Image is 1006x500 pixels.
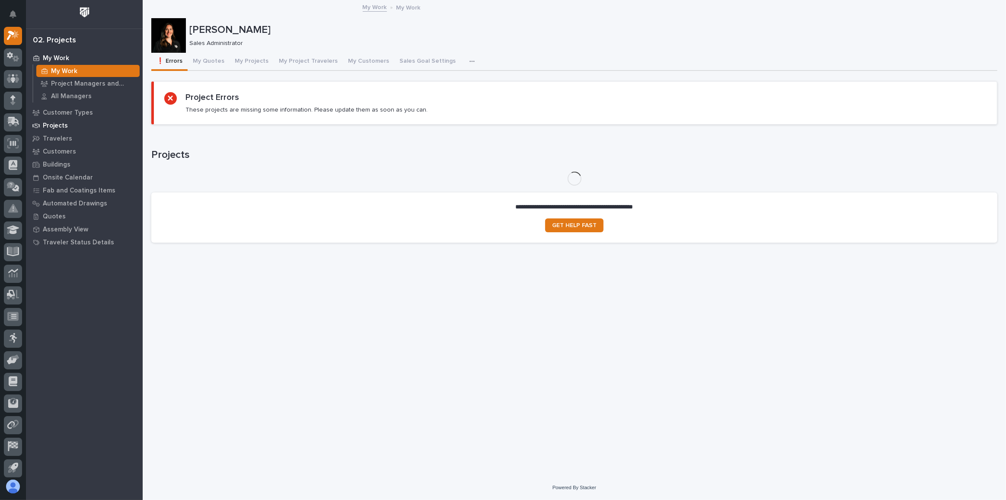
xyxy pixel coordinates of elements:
a: Project Managers and Engineers [33,77,143,90]
a: Assembly View [26,223,143,236]
p: Sales Administrator [189,40,990,47]
a: GET HELP FAST [545,218,604,232]
p: Projects [43,122,68,130]
a: Powered By Stacker [553,485,596,490]
button: My Project Travelers [274,53,343,71]
p: My Work [396,2,421,12]
p: Fab and Coatings Items [43,187,115,195]
button: My Projects [230,53,274,71]
button: users-avatar [4,478,22,496]
a: My Work [26,51,143,64]
button: Sales Goal Settings [394,53,461,71]
a: Travelers [26,132,143,145]
div: Notifications [11,10,22,24]
p: Onsite Calendar [43,174,93,182]
a: My Work [363,2,387,12]
p: Customer Types [43,109,93,117]
p: Assembly View [43,226,88,234]
p: [PERSON_NAME] [189,24,994,36]
a: Onsite Calendar [26,171,143,184]
a: Customer Types [26,106,143,119]
p: Traveler Status Details [43,239,114,247]
a: My Work [33,65,143,77]
a: Traveler Status Details [26,236,143,249]
p: Travelers [43,135,72,143]
a: Fab and Coatings Items [26,184,143,197]
a: Projects [26,119,143,132]
button: Notifications [4,5,22,23]
p: Automated Drawings [43,200,107,208]
img: Workspace Logo [77,4,93,20]
p: These projects are missing some information. Please update them as soon as you can. [185,106,428,114]
h2: Project Errors [185,92,239,103]
p: Customers [43,148,76,156]
p: Quotes [43,213,66,221]
button: My Customers [343,53,394,71]
h1: Projects [151,149,997,161]
a: Buildings [26,158,143,171]
a: Quotes [26,210,143,223]
p: Buildings [43,161,70,169]
p: My Work [43,54,69,62]
p: All Managers [51,93,92,100]
div: 02. Projects [33,36,76,45]
a: Automated Drawings [26,197,143,210]
a: Customers [26,145,143,158]
button: ❗ Errors [151,53,188,71]
p: My Work [51,67,77,75]
span: GET HELP FAST [552,222,597,228]
button: My Quotes [188,53,230,71]
a: All Managers [33,90,143,102]
p: Project Managers and Engineers [51,80,136,88]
